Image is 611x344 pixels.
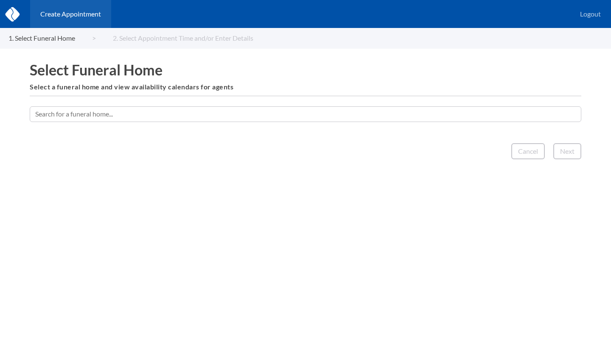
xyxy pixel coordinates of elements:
button: Cancel [511,143,545,159]
input: Search for a funeral home... [30,106,581,122]
h1: Select Funeral Home [30,61,581,78]
h6: Select a funeral home and view availability calendars for agents [30,83,581,91]
a: 1. Select Funeral Home [8,34,96,42]
button: Next [553,143,581,159]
